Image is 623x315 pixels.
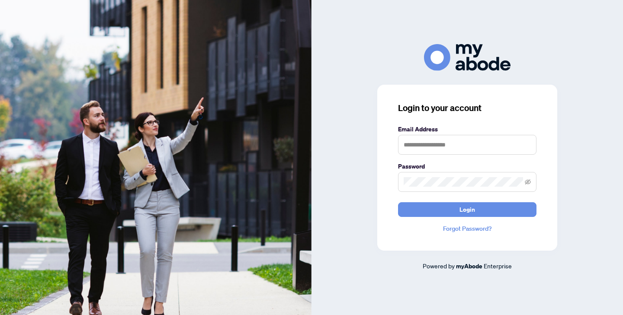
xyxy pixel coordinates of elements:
img: ma-logo [424,44,511,70]
button: Login [398,202,536,217]
h3: Login to your account [398,102,536,114]
span: Powered by [423,262,455,270]
label: Password [398,162,536,171]
span: Login [459,203,475,216]
span: eye-invisible [525,179,531,185]
span: Enterprise [484,262,512,270]
label: Email Address [398,124,536,134]
a: myAbode [456,261,482,271]
a: Forgot Password? [398,224,536,233]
